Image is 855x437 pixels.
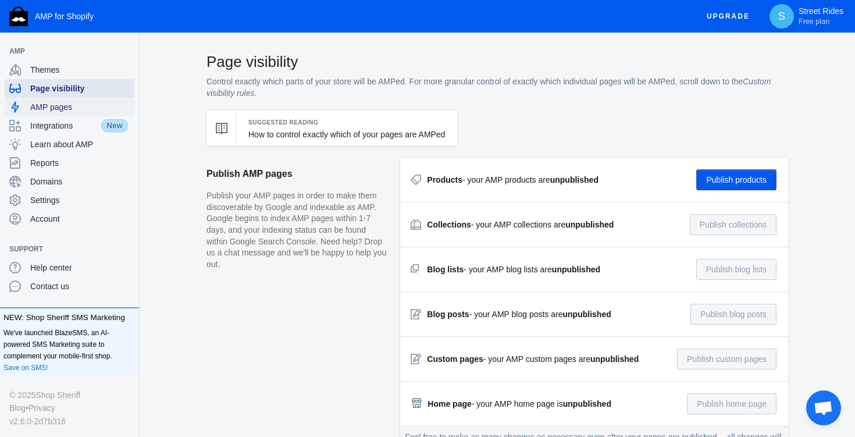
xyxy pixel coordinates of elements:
span: Page visibility [30,83,130,94]
div: v2.6.0-2d7b316 [9,415,130,428]
strong: Collections [427,220,471,229]
h5: Suggested Reading [248,116,446,129]
span: New [99,118,130,134]
strong: Products [427,175,462,184]
span: Free plan [799,17,829,26]
p: Street Rides [799,6,843,26]
div: - your AMP blog posts are [427,308,611,320]
a: Settings [5,191,134,209]
p: Publish your AMP pages in order to make them discoverable by Google and indexable as AMP. Google ... [206,190,389,270]
span: S [776,10,788,22]
a: Page visibility [5,79,134,98]
div: Open chat [806,390,841,425]
span: Reports [30,157,130,169]
span: Upgrade [707,6,750,27]
a: AMP pages [5,98,134,116]
button: Publish blog lists [696,259,776,280]
strong: unpublished [563,399,611,408]
strong: Blog posts [427,310,469,319]
span: Account [30,213,130,225]
span: Help center [30,262,130,273]
span: AMP pages [30,101,130,113]
span: AMP [9,45,118,57]
p: Control exactly which parts of your store will be AMPed. For more granular control of exactly whi... [206,76,788,99]
a: Domains [5,172,134,191]
a: Privacy [28,402,55,414]
button: Publish blog posts [690,304,776,325]
strong: unpublished [590,354,639,364]
strong: unpublished [563,310,611,319]
a: How to control exactly which of your pages are AMPed [248,130,446,139]
h2: Publish AMP pages [206,158,389,190]
button: Publish products [696,169,776,190]
span: Settings [30,194,130,206]
a: Shop Sheriff [35,389,80,402]
strong: Custom pages [427,354,483,364]
strong: Blog lists [427,265,464,274]
strong: unpublished [565,220,614,229]
a: Themes [5,61,134,79]
span: Integrations [30,120,99,132]
a: Blog [9,402,26,414]
button: Publish custom pages [677,349,776,370]
a: Save on SMS! [3,362,48,374]
div: - your AMP home page is [427,398,611,410]
div: - your AMP collections are [427,219,614,230]
span: Support [9,243,118,255]
button: Add a sales channel [118,49,137,54]
a: Contact us [5,277,134,296]
button: Add a sales channel [118,247,137,251]
button: Publish collections [690,214,776,235]
h2: Page visibility [206,51,788,72]
span: AMP for Shopify [35,12,94,21]
a: IntegrationsNew [5,116,134,135]
div: - your AMP custom pages are [427,353,639,365]
strong: Home page [427,399,471,408]
span: Learn about AMP [30,138,130,150]
div: • [9,402,130,414]
img: Shop Sheriff Logo [9,6,28,26]
button: Publish home page [687,393,776,414]
span: Themes [30,64,130,76]
a: Learn about AMP [5,135,134,154]
span: Domains [30,176,130,187]
a: Account [5,209,134,228]
button: Upgrade [697,6,759,27]
strong: unpublished [552,265,600,274]
strong: unpublished [550,175,598,184]
a: Reports [5,154,134,172]
div: © 2025 [9,389,130,402]
i: Custom visibility rules [206,77,771,98]
div: - your AMP products are [427,174,598,186]
div: - your AMP blog lists are [427,264,600,275]
span: Contact us [30,280,130,292]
